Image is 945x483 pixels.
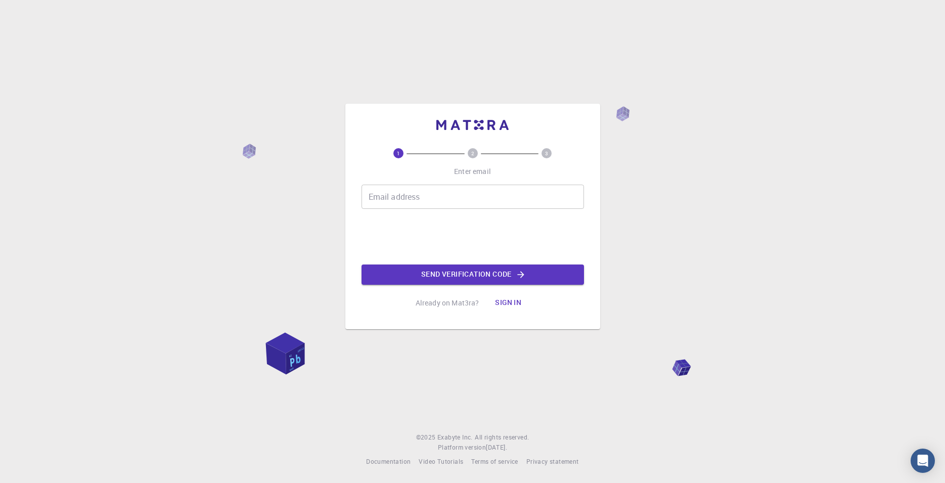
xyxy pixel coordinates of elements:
[419,457,463,465] span: Video Tutorials
[437,433,473,441] span: Exabyte Inc.
[366,457,411,465] span: Documentation
[396,217,550,256] iframe: reCAPTCHA
[526,457,579,465] span: Privacy statement
[911,449,935,473] div: Open Intercom Messenger
[419,457,463,467] a: Video Tutorials
[438,443,486,453] span: Platform version
[437,432,473,443] a: Exabyte Inc.
[416,298,479,308] p: Already on Mat3ra?
[487,293,529,313] button: Sign in
[475,432,529,443] span: All rights reserved.
[416,432,437,443] span: © 2025
[545,150,548,157] text: 3
[526,457,579,467] a: Privacy statement
[397,150,400,157] text: 1
[486,443,507,451] span: [DATE] .
[454,166,491,177] p: Enter email
[366,457,411,467] a: Documentation
[486,443,507,453] a: [DATE].
[471,150,474,157] text: 2
[471,457,518,465] span: Terms of service
[362,265,584,285] button: Send verification code
[471,457,518,467] a: Terms of service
